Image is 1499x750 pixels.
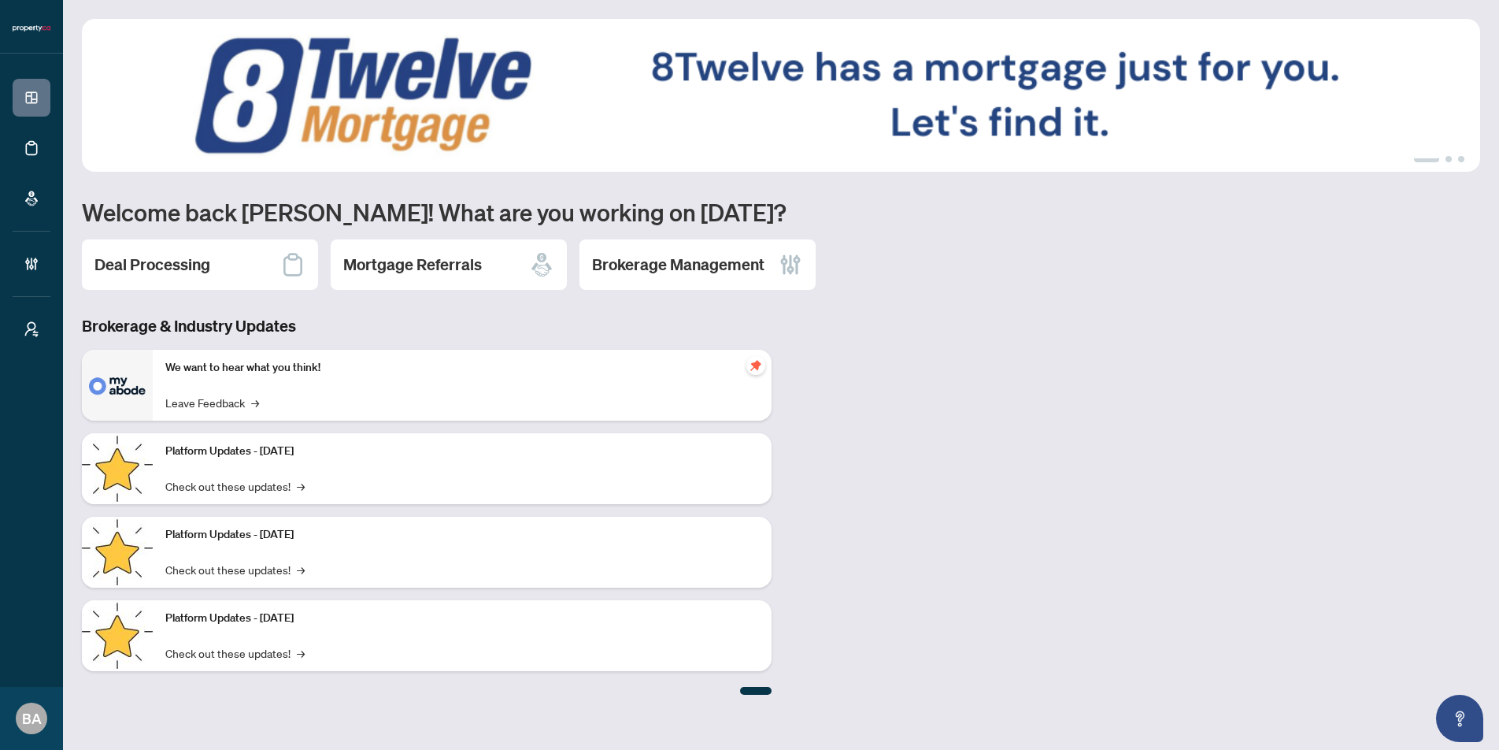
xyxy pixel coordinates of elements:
[1458,156,1464,162] button: 3
[251,394,259,411] span: →
[165,394,259,411] a: Leave Feedback→
[165,443,759,460] p: Platform Updates - [DATE]
[94,254,210,276] h2: Deal Processing
[82,350,153,421] img: We want to hear what you think!
[24,321,39,337] span: user-switch
[82,315,772,337] h3: Brokerage & Industry Updates
[165,477,305,495] a: Check out these updates!→
[82,517,153,588] img: Platform Updates - July 8, 2025
[1436,695,1483,742] button: Open asap
[13,24,50,33] img: logo
[165,359,759,377] p: We want to hear what you think!
[1414,156,1439,162] button: 1
[82,197,1480,227] h1: Welcome back [PERSON_NAME]! What are you working on [DATE]?
[297,644,305,662] span: →
[165,610,759,627] p: Platform Updates - [DATE]
[165,644,305,662] a: Check out these updates!→
[165,561,305,578] a: Check out these updates!→
[592,254,764,276] h2: Brokerage Management
[746,356,765,375] span: pushpin
[22,707,42,730] span: BA
[82,600,153,671] img: Platform Updates - June 23, 2025
[297,561,305,578] span: →
[82,19,1480,172] img: Slide 0
[165,526,759,544] p: Platform Updates - [DATE]
[82,433,153,504] img: Platform Updates - July 21, 2025
[297,477,305,495] span: →
[343,254,482,276] h2: Mortgage Referrals
[1445,156,1452,162] button: 2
